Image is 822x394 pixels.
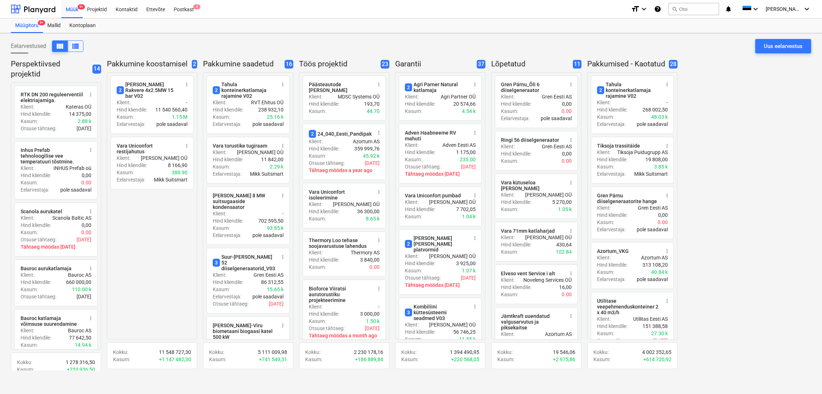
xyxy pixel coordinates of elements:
[21,103,34,110] p: Klient :
[597,113,614,121] p: Kasum :
[309,159,345,167] p: Otsuse tähtaeg :
[453,100,476,108] p: 20 574,66
[501,108,518,115] p: Kasum :
[669,60,678,69] span: 28
[405,281,476,289] p: Tähtaeg möödas [DATE]
[309,130,441,138] div: 24_040_Eesti_Pandipakend_elekter_automaatika_V02
[405,253,419,260] p: Klient :
[501,206,518,213] p: Kasum :
[617,149,668,156] p: Tiksoja Puidugrupp AS
[597,226,626,233] p: Eelarvestaja :
[213,156,243,163] p: Hind kliendile :
[542,93,572,100] p: Gren Eesti AS
[405,260,435,267] p: Hind kliendile :
[351,249,380,256] p: Thermory AS
[672,6,678,12] span: search
[405,240,412,248] span: 2
[193,4,200,9] span: 2
[597,163,614,170] p: Kasum :
[523,276,572,284] p: Noveleng Services OÜ
[38,20,45,25] span: 9+
[184,82,190,87] span: more_vert
[568,271,574,276] span: more_vert
[258,217,284,224] p: 702 595,50
[65,18,100,33] div: Kontoplaan
[441,93,476,100] p: Agri Partner OÜ
[643,106,668,113] p: 268 002,50
[117,99,130,106] p: Klient :
[525,191,572,198] p: [PERSON_NAME] OÜ
[568,180,574,185] span: more_vert
[309,100,339,108] p: Hind kliendile :
[117,176,145,183] p: Eelarvestaja :
[213,82,276,99] div: Tahula konteinerkatlamaja rajamine V02
[501,191,515,198] p: Klient :
[556,241,572,248] p: 430,64
[552,198,572,206] p: 5 270,00
[472,193,478,198] span: more_vert
[88,92,94,97] span: more_vert
[405,100,435,108] p: Hind kliendile :
[309,208,339,215] p: Hind kliendile :
[21,125,56,132] p: Otsuse tähtaeg :
[766,6,802,12] span: [PERSON_NAME]
[78,118,91,125] p: 2.88 k
[456,149,476,156] p: 1 175,00
[21,110,51,118] p: Hind kliendile :
[357,208,380,215] p: 36 300,00
[280,143,286,149] span: more_vert
[81,179,91,186] p: 0.00
[250,170,284,178] p: Mikk Suitsmart
[637,121,668,128] p: pole saadaval
[309,138,323,145] p: Klient :
[213,224,230,232] p: Kasum :
[376,189,382,195] span: more_vert
[82,172,91,179] p: 0,00
[117,121,145,128] p: Eelarvestaja :
[381,60,389,69] span: 23
[254,271,284,279] p: Gren Eesti AS
[764,41,802,51] div: Uus eelarvestus
[81,229,91,236] p: 0.00
[186,99,187,106] p: -
[21,186,49,193] p: Eelarvestaja :
[376,82,382,87] span: more_vert
[573,60,581,69] span: 11
[11,40,83,52] div: Eelarvestused
[309,152,326,159] p: Kasum :
[280,193,286,198] span: more_vert
[501,248,518,255] p: Kasum :
[213,271,226,279] p: Klient :
[472,82,478,87] span: more_vert
[501,234,515,241] p: Klient :
[309,145,339,152] p: Hind kliendile :
[21,243,91,250] p: Tähtaeg möödas [DATE]
[309,189,372,201] div: Vara Uniconfort isoleerimine
[597,156,627,163] p: Hind kliendile :
[651,268,668,276] p: 40.84 k
[117,169,134,176] p: Kasum :
[501,115,529,122] p: Eelarvestaja :
[285,60,293,69] span: 16
[117,106,147,113] p: Hind kliendile :
[56,42,64,51] span: Kuva veergudena
[309,108,326,115] p: Kasum :
[501,82,564,93] div: Gren Pärnu_Õli 6 diiselgeneraator
[141,154,187,162] p: [PERSON_NAME] OÜ
[597,254,611,261] p: Klient :
[395,59,474,69] p: Garantii
[597,211,627,219] p: Hind kliendile :
[213,106,243,113] p: Hind kliendile :
[405,93,419,100] p: Klient :
[525,234,572,241] p: [PERSON_NAME] OÜ
[637,276,668,283] p: pole saadaval
[461,163,476,170] p: [DATE]
[92,65,101,74] span: 14
[117,113,134,121] p: Kasum :
[664,193,670,198] span: more_vert
[460,156,476,163] p: 235.00
[21,179,38,186] p: Kasum :
[645,156,668,163] p: 19 808,00
[542,143,572,150] p: Gren Eesti AS
[405,141,419,149] p: Klient :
